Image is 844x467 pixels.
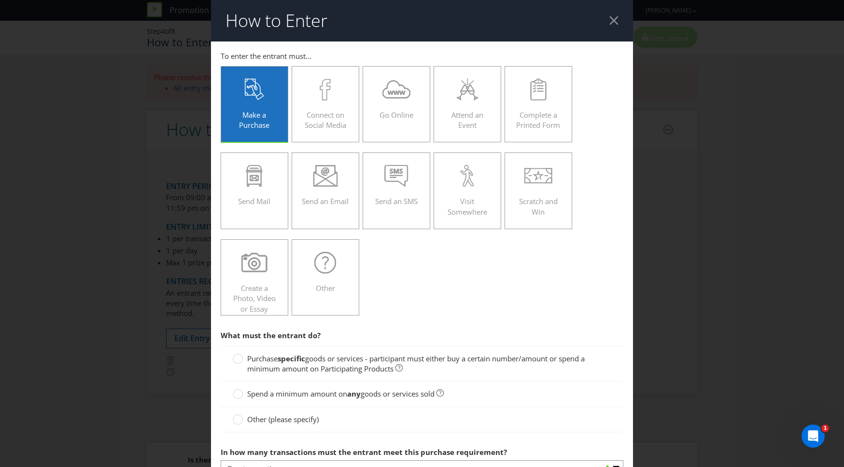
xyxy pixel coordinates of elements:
span: goods or services sold [361,389,435,398]
strong: any [347,389,361,398]
span: Scratch and Win [519,196,558,216]
span: Send an SMS [375,196,418,206]
span: Other (please specify) [247,414,319,424]
span: goods or services - participant must either buy a certain number/amount or spend a minimum amount... [247,354,585,373]
span: Visit Somewhere [448,196,487,216]
span: 1 [821,425,829,432]
span: Send Mail [238,196,270,206]
h2: How to Enter [225,11,327,30]
span: What must the entrant do? [221,330,321,340]
span: Purchase [247,354,278,363]
iframe: Intercom live chat [802,425,825,448]
span: Connect on Social Media [305,110,346,130]
span: Send an Email [302,196,349,206]
span: Go Online [380,110,413,120]
span: Attend an Event [451,110,483,130]
span: Complete a Printed Form [516,110,560,130]
span: Other [316,283,335,293]
span: In how many transactions must the entrant meet this purchase requirement? [221,447,507,457]
strong: specific [278,354,305,363]
span: Create a Photo, Video or Essay [233,283,276,314]
span: Spend a minimum amount on [247,389,347,398]
span: To enter the entrant must... [221,51,311,61]
span: Make a Purchase [239,110,269,130]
